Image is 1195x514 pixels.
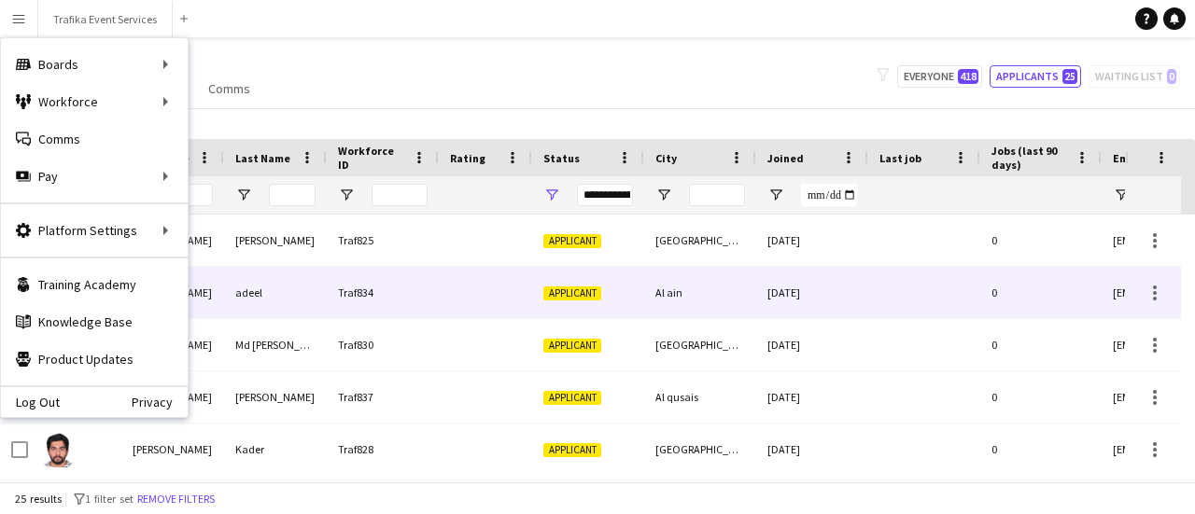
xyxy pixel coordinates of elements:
div: Traf837 [327,371,439,423]
input: Joined Filter Input [801,184,857,206]
div: [GEOGRAPHIC_DATA] [644,215,756,266]
span: Email [1113,151,1143,165]
span: Applicant [543,286,601,300]
a: Product Updates [1,340,188,378]
span: Applicant [543,443,601,457]
a: Privacy [132,395,188,410]
div: [DATE] [756,424,868,475]
div: [DATE] [756,371,868,423]
span: Last Name [235,151,290,165]
button: Open Filter Menu [1113,187,1130,203]
span: 25 [1062,69,1077,84]
div: Traf834 [327,267,439,318]
div: 0 [980,319,1102,370]
div: adeel [224,267,327,318]
button: Open Filter Menu [655,187,672,203]
span: Workforce ID [338,144,405,172]
button: Open Filter Menu [767,187,784,203]
span: Rating [450,151,485,165]
div: [DATE] [756,319,868,370]
div: 0 [980,215,1102,266]
div: [PERSON_NAME] [224,215,327,266]
a: Training Academy [1,266,188,303]
div: [GEOGRAPHIC_DATA] [644,319,756,370]
input: City Filter Input [689,184,745,206]
button: Open Filter Menu [235,187,252,203]
button: Trafika Event Services [38,1,173,37]
span: Applicant [543,234,601,248]
span: Last job [879,151,921,165]
span: City [655,151,677,165]
span: 418 [958,69,978,84]
a: Comms [201,76,258,101]
span: Jobs (last 90 days) [991,144,1068,172]
div: [GEOGRAPHIC_DATA] [644,424,756,475]
div: Boards [1,46,188,83]
div: Al ain [644,267,756,318]
button: Remove filters [134,489,218,509]
div: Traf828 [327,424,439,475]
span: Status [543,151,580,165]
a: Knowledge Base [1,303,188,340]
span: Comms [208,80,250,97]
button: Everyone418 [897,65,982,88]
span: Joined [767,151,804,165]
div: [DATE] [756,215,868,266]
span: Applicant [543,391,601,405]
div: Traf830 [327,319,439,370]
div: 0 [980,371,1102,423]
a: Comms [1,120,188,158]
input: Last Name Filter Input [269,184,316,206]
div: 0 [980,424,1102,475]
span: Applicant [543,339,601,353]
div: Kader [224,424,327,475]
button: Open Filter Menu [543,187,560,203]
a: Log Out [1,395,60,410]
span: 1 filter set [85,492,134,506]
button: Open Filter Menu [338,187,355,203]
div: [PERSON_NAME] [121,424,224,475]
img: Adnan Kader [39,433,77,470]
div: Workforce [1,83,188,120]
div: [PERSON_NAME] [224,371,327,423]
div: [DATE] [756,267,868,318]
input: Workforce ID Filter Input [372,184,428,206]
div: Pay [1,158,188,195]
div: Platform Settings [1,212,188,249]
div: Traf825 [327,215,439,266]
div: Al qusais [644,371,756,423]
div: 0 [980,267,1102,318]
button: Applicants25 [990,65,1081,88]
input: First Name Filter Input [166,184,213,206]
div: Md [PERSON_NAME] [224,319,327,370]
